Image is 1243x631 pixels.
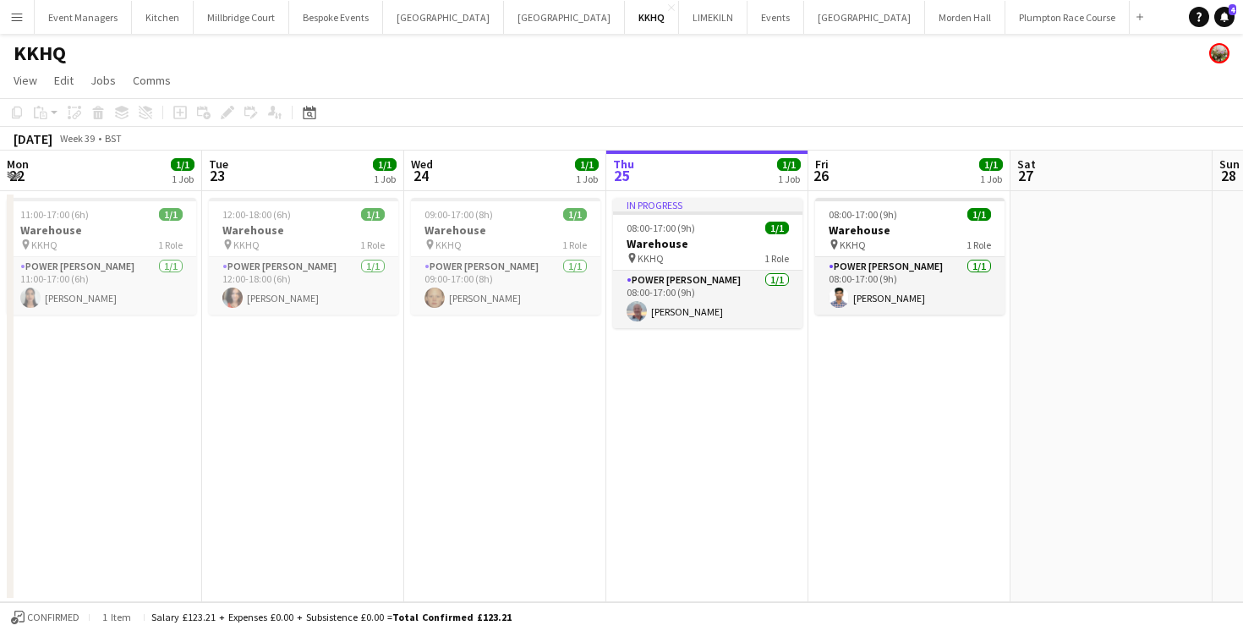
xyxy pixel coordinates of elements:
[159,208,183,221] span: 1/1
[151,611,512,623] div: Salary £123.21 + Expenses £0.00 + Subsistence £0.00 =
[562,239,587,251] span: 1 Role
[133,73,171,88] span: Comms
[815,198,1005,315] app-job-card: 08:00-17:00 (9h)1/1Warehouse KKHQ1 RolePower [PERSON_NAME]1/108:00-17:00 (9h)[PERSON_NAME]
[813,166,829,185] span: 26
[360,239,385,251] span: 1 Role
[979,158,1003,171] span: 1/1
[778,173,800,185] div: 1 Job
[613,198,802,211] div: In progress
[14,73,37,88] span: View
[373,158,397,171] span: 1/1
[408,166,433,185] span: 24
[1229,4,1236,15] span: 4
[172,173,194,185] div: 1 Job
[96,611,137,623] span: 1 item
[105,132,122,145] div: BST
[967,208,991,221] span: 1/1
[209,222,398,238] h3: Warehouse
[980,173,1002,185] div: 1 Job
[27,612,79,623] span: Confirmed
[625,1,679,34] button: KKHQ
[8,608,82,627] button: Confirmed
[411,257,600,315] app-card-role: Power [PERSON_NAME]1/109:00-17:00 (8h)[PERSON_NAME]
[222,208,291,221] span: 12:00-18:00 (6h)
[829,208,897,221] span: 08:00-17:00 (9h)
[14,130,52,147] div: [DATE]
[361,208,385,221] span: 1/1
[289,1,383,34] button: Bespoke Events
[54,73,74,88] span: Edit
[31,239,57,251] span: KKHQ
[765,222,789,234] span: 1/1
[1219,156,1240,172] span: Sun
[411,198,600,315] app-job-card: 09:00-17:00 (8h)1/1Warehouse KKHQ1 RolePower [PERSON_NAME]1/109:00-17:00 (8h)[PERSON_NAME]
[209,156,228,172] span: Tue
[1217,166,1240,185] span: 28
[7,257,196,315] app-card-role: Power [PERSON_NAME]1/111:00-17:00 (6h)[PERSON_NAME]
[966,239,991,251] span: 1 Role
[7,222,196,238] h3: Warehouse
[171,158,194,171] span: 1/1
[804,1,925,34] button: [GEOGRAPHIC_DATA]
[1214,7,1235,27] a: 4
[1209,43,1229,63] app-user-avatar: Staffing Manager
[424,208,493,221] span: 09:00-17:00 (8h)
[815,156,829,172] span: Fri
[777,158,801,171] span: 1/1
[613,198,802,328] app-job-card: In progress08:00-17:00 (9h)1/1Warehouse KKHQ1 RolePower [PERSON_NAME]1/108:00-17:00 (9h)[PERSON_N...
[613,271,802,328] app-card-role: Power [PERSON_NAME]1/108:00-17:00 (9h)[PERSON_NAME]
[1017,156,1036,172] span: Sat
[7,69,44,91] a: View
[747,1,804,34] button: Events
[7,156,29,172] span: Mon
[679,1,747,34] button: LIMEKILN
[392,611,512,623] span: Total Confirmed £123.21
[20,208,89,221] span: 11:00-17:00 (6h)
[1005,1,1130,34] button: Plumpton Race Course
[563,208,587,221] span: 1/1
[90,73,116,88] span: Jobs
[132,1,194,34] button: Kitchen
[611,166,634,185] span: 25
[840,239,866,251] span: KKHQ
[627,222,695,234] span: 08:00-17:00 (9h)
[47,69,80,91] a: Edit
[411,156,433,172] span: Wed
[613,156,634,172] span: Thu
[14,41,66,66] h1: KKHQ
[233,239,260,251] span: KKHQ
[374,173,396,185] div: 1 Job
[56,132,98,145] span: Week 39
[194,1,289,34] button: Millbridge Court
[764,252,789,265] span: 1 Role
[126,69,178,91] a: Comms
[206,166,228,185] span: 23
[575,158,599,171] span: 1/1
[638,252,664,265] span: KKHQ
[504,1,625,34] button: [GEOGRAPHIC_DATA]
[84,69,123,91] a: Jobs
[4,166,29,185] span: 22
[576,173,598,185] div: 1 Job
[613,236,802,251] h3: Warehouse
[1015,166,1036,185] span: 27
[7,198,196,315] app-job-card: 11:00-17:00 (6h)1/1Warehouse KKHQ1 RolePower [PERSON_NAME]1/111:00-17:00 (6h)[PERSON_NAME]
[35,1,132,34] button: Event Managers
[383,1,504,34] button: [GEOGRAPHIC_DATA]
[815,257,1005,315] app-card-role: Power [PERSON_NAME]1/108:00-17:00 (9h)[PERSON_NAME]
[435,239,462,251] span: KKHQ
[209,257,398,315] app-card-role: Power [PERSON_NAME]1/112:00-18:00 (6h)[PERSON_NAME]
[925,1,1005,34] button: Morden Hall
[411,222,600,238] h3: Warehouse
[815,222,1005,238] h3: Warehouse
[158,239,183,251] span: 1 Role
[209,198,398,315] app-job-card: 12:00-18:00 (6h)1/1Warehouse KKHQ1 RolePower [PERSON_NAME]1/112:00-18:00 (6h)[PERSON_NAME]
